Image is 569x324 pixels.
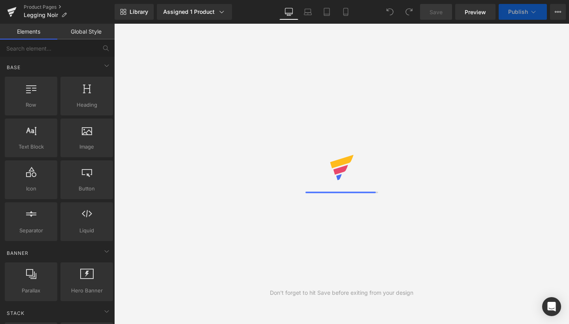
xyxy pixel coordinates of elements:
[270,288,413,297] div: Don't forget to hit Save before exiting from your design
[499,4,547,20] button: Publish
[7,143,55,151] span: Text Block
[401,4,417,20] button: Redo
[57,24,115,40] a: Global Style
[298,4,317,20] a: Laptop
[115,4,154,20] a: New Library
[336,4,355,20] a: Mobile
[317,4,336,20] a: Tablet
[7,101,55,109] span: Row
[7,286,55,295] span: Parallax
[455,4,496,20] a: Preview
[7,185,55,193] span: Icon
[550,4,566,20] button: More
[6,309,25,317] span: Stack
[63,143,111,151] span: Image
[63,101,111,109] span: Heading
[63,226,111,235] span: Liquid
[542,297,561,316] div: Open Intercom Messenger
[63,185,111,193] span: Button
[163,8,226,16] div: Assigned 1 Product
[430,8,443,16] span: Save
[6,64,21,71] span: Base
[508,9,528,15] span: Publish
[7,226,55,235] span: Separator
[465,8,486,16] span: Preview
[382,4,398,20] button: Undo
[130,8,148,15] span: Library
[24,12,58,18] span: Legging Noir
[279,4,298,20] a: Desktop
[63,286,111,295] span: Hero Banner
[24,4,115,10] a: Product Pages
[6,249,29,257] span: Banner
